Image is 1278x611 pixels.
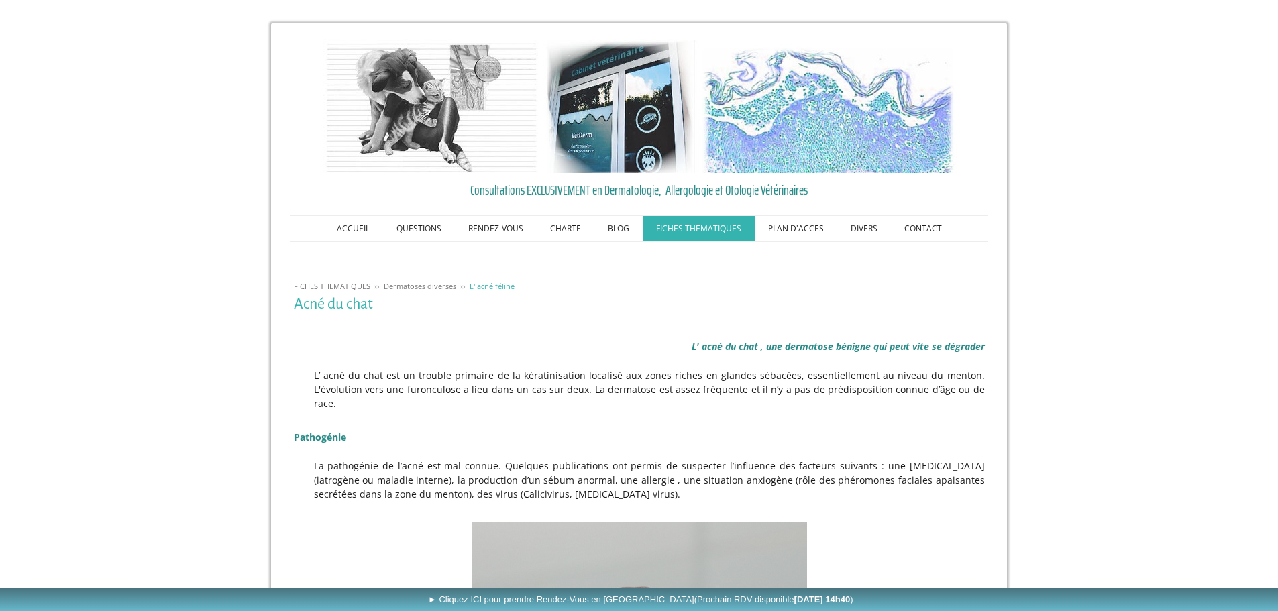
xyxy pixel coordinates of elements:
a: FICHES THEMATIQUES [290,281,374,291]
a: PLAN D'ACCES [755,216,837,241]
span: Dermatoses diverses [384,281,456,291]
a: BLOG [594,216,643,241]
a: Consultations EXCLUSIVEMENT en Dermatologie, Allergologie et Otologie Vétérinaires [294,180,985,200]
a: CONTACT [891,216,955,241]
span: L' acné féline [470,281,515,291]
h1: Acné du chat [294,296,985,313]
a: Dermatoses diverses [380,281,460,291]
a: RENDEZ-VOUS [455,216,537,241]
a: QUESTIONS [383,216,455,241]
span: ► Cliquez ICI pour prendre Rendez-Vous en [GEOGRAPHIC_DATA] [428,594,853,604]
span: FICHES THEMATIQUES [294,281,370,291]
a: DIVERS [837,216,891,241]
span: Pathogénie [294,431,346,443]
p: L’ acné du chat est un trouble primaire de la kératinisation localisé aux zones riches en glandes... [294,368,985,410]
a: FICHES THEMATIQUES [643,216,755,241]
span: (Prochain RDV disponible ) [694,594,853,604]
p: La pathogénie de l’acné est mal connue. Quelques publications ont permis de suspecter l’influence... [294,459,985,501]
b: [DATE] 14h40 [794,594,851,604]
span: L' acné du chat , une dermatose bénigne qui peut vite se dégrader [692,340,985,353]
a: L' acné féline [466,281,518,291]
a: ACCUEIL [323,216,383,241]
a: CHARTE [537,216,594,241]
